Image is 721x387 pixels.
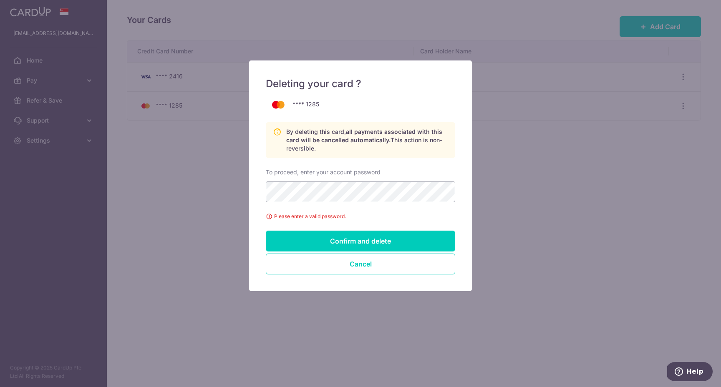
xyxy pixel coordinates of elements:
[667,362,713,383] iframe: Opens a widget where you can find more information
[286,128,442,143] span: all payments associated with this card will be cancelled automatically.
[266,231,455,251] input: Confirm and delete
[266,77,455,90] h5: Deleting your card ?
[266,97,291,112] img: mastercard-99a46211e592af111814a8fdce22cade2a9c75f737199bf20afa9c511bb7cb3e.png
[266,168,381,176] label: To proceed, enter your account password
[266,254,455,274] button: Close
[266,212,455,221] span: Please enter a valid password.
[286,128,448,153] p: By deleting this card, This action is non-reversible.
